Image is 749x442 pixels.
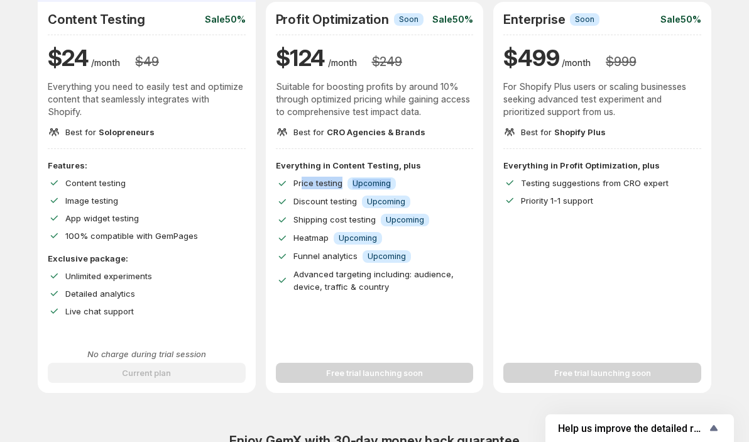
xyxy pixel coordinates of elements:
p: No charge during trial session [48,348,246,360]
h3: $ 249 [372,54,402,69]
p: Exclusive package: [48,252,246,265]
button: Show survey - Help us improve the detailed report for A/B campaigns [558,421,721,436]
span: Shipping cost testing [293,214,376,224]
p: Best for [293,126,425,138]
span: Image testing [65,196,118,206]
span: Shopify Plus [554,127,606,137]
h3: $ 999 [606,54,636,69]
span: Detailed analytics [65,289,135,299]
p: /month [562,57,591,69]
p: Best for [65,126,155,138]
h2: Content Testing [48,12,145,27]
span: Live chat support [65,306,134,316]
span: Unlimited experiments [65,271,152,281]
span: Solopreneurs [99,127,155,137]
span: Discount testing [293,196,357,206]
p: Everything you need to easily test and optimize content that seamlessly integrates with Shopify. [48,80,246,118]
p: Best for [521,126,606,138]
span: Soon [399,14,418,25]
p: Everything in Profit Optimization, plus [503,159,701,172]
span: Advanced targeting including: audience, device, traffic & country [293,269,454,292]
span: App widget testing [65,213,139,223]
span: Price testing [293,178,342,188]
span: Soon [575,14,594,25]
p: Sale 50% [205,13,246,26]
h3: $ 49 [135,54,158,69]
span: Upcoming [368,251,406,262]
h1: $ 499 [503,43,559,73]
span: Content testing [65,178,126,188]
h1: $ 24 [48,43,89,73]
span: Upcoming [386,215,424,225]
span: Heatmap [293,233,329,243]
h2: Enterprise [503,12,565,27]
p: Suitable for boosting profits by around 10% through optimized pricing while gaining access to com... [276,80,474,118]
span: Testing suggestions from CRO expert [521,178,669,188]
span: 100% compatible with GemPages [65,231,198,241]
h1: $ 124 [276,43,325,73]
span: Funnel analytics [293,251,358,261]
span: Help us improve the detailed report for A/B campaigns [558,423,706,434]
p: Everything in Content Testing, plus [276,159,474,172]
p: Sale 50% [432,13,473,26]
span: Priority 1-1 support [521,196,593,206]
p: Sale 50% [660,13,701,26]
span: Upcoming [353,179,391,189]
span: CRO Agencies & Brands [327,127,425,137]
p: /month [91,57,120,69]
span: Upcoming [367,197,405,207]
p: /month [328,57,357,69]
h2: Profit Optimization [276,12,389,27]
span: Upcoming [339,233,377,243]
p: Features: [48,159,246,172]
p: For Shopify Plus users or scaling businesses seeking advanced test experiment and prioritized sup... [503,80,701,118]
